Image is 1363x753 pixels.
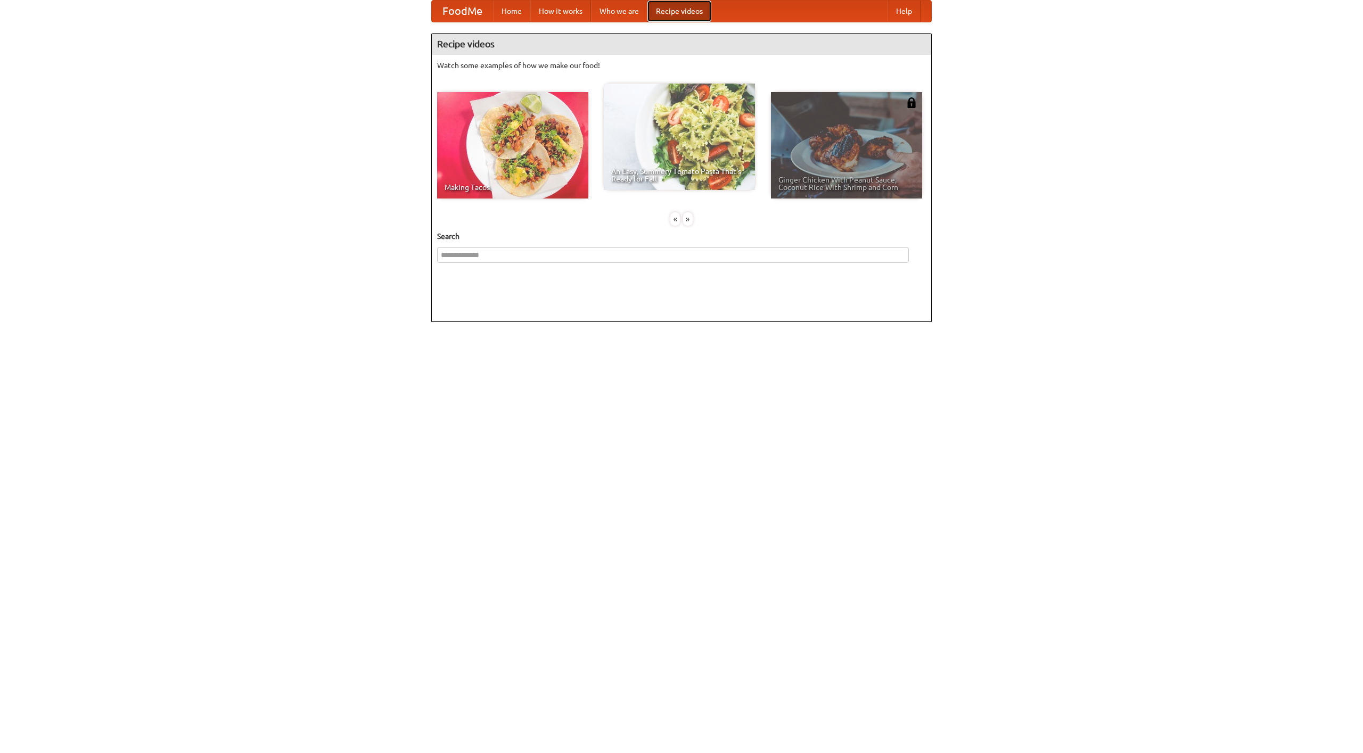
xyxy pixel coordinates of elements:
a: FoodMe [432,1,493,22]
p: Watch some examples of how we make our food! [437,60,926,71]
img: 483408.png [906,97,917,108]
h4: Recipe videos [432,34,931,55]
a: Home [493,1,530,22]
a: Recipe videos [647,1,711,22]
h5: Search [437,231,926,242]
a: An Easy, Summery Tomato Pasta That's Ready for Fall [604,84,755,190]
span: An Easy, Summery Tomato Pasta That's Ready for Fall [611,168,748,183]
a: Who we are [591,1,647,22]
span: Making Tacos [445,184,581,191]
a: Making Tacos [437,92,588,198]
a: How it works [530,1,591,22]
a: Help [888,1,921,22]
div: « [670,212,680,226]
div: » [683,212,693,226]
